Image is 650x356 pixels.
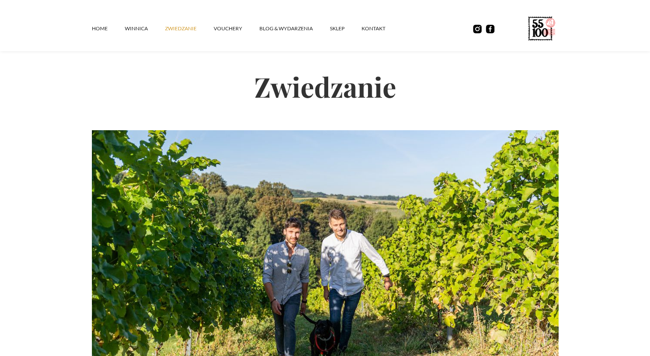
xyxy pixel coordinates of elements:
a: ZWIEDZANIE [165,16,214,41]
a: Home [92,16,125,41]
a: vouchery [214,16,259,41]
a: SKLEP [330,16,362,41]
a: kontakt [362,16,403,41]
a: winnica [125,16,165,41]
a: Blog & Wydarzenia [259,16,330,41]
